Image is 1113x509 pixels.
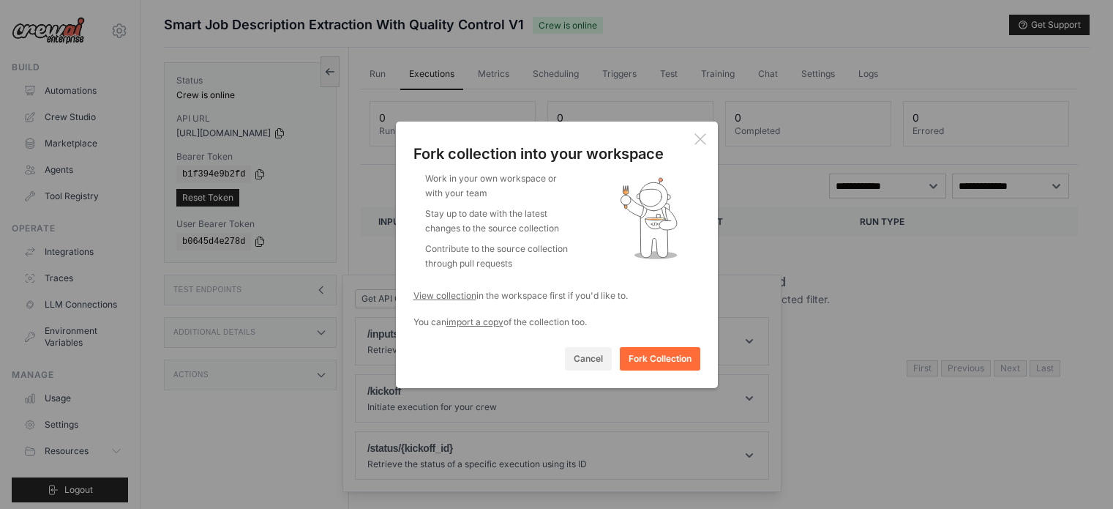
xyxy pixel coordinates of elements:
span: import a copy [446,316,503,327]
div: Fork collection into your workspace [413,145,700,163]
button: Fork Collection [620,347,700,371]
a: View collection [413,290,476,301]
div: You can of the collection too. [413,315,700,330]
li: Work in your own workspace or with your team [425,171,572,201]
li: Contribute to the source collection through pull requests [425,242,572,271]
button: Cancel [565,347,612,371]
a: Fork Collection [620,353,700,364]
div: in the workspace first if you'd like to. [413,289,700,303]
li: Stay up to date with the latest changes to the source collection [425,207,572,236]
